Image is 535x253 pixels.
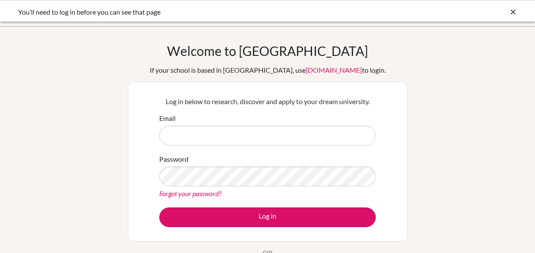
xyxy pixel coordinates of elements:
[18,7,388,17] div: You’ll need to log in before you can see that page
[159,189,221,197] a: Forgot your password?
[159,154,189,164] label: Password
[167,43,368,59] h1: Welcome to [GEOGRAPHIC_DATA]
[159,207,376,227] button: Log in
[150,65,386,75] div: If your school is based in [GEOGRAPHIC_DATA], use to login.
[159,96,376,107] p: Log in below to research, discover and apply to your dream university.
[159,113,176,123] label: Email
[306,66,362,74] a: [DOMAIN_NAME]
